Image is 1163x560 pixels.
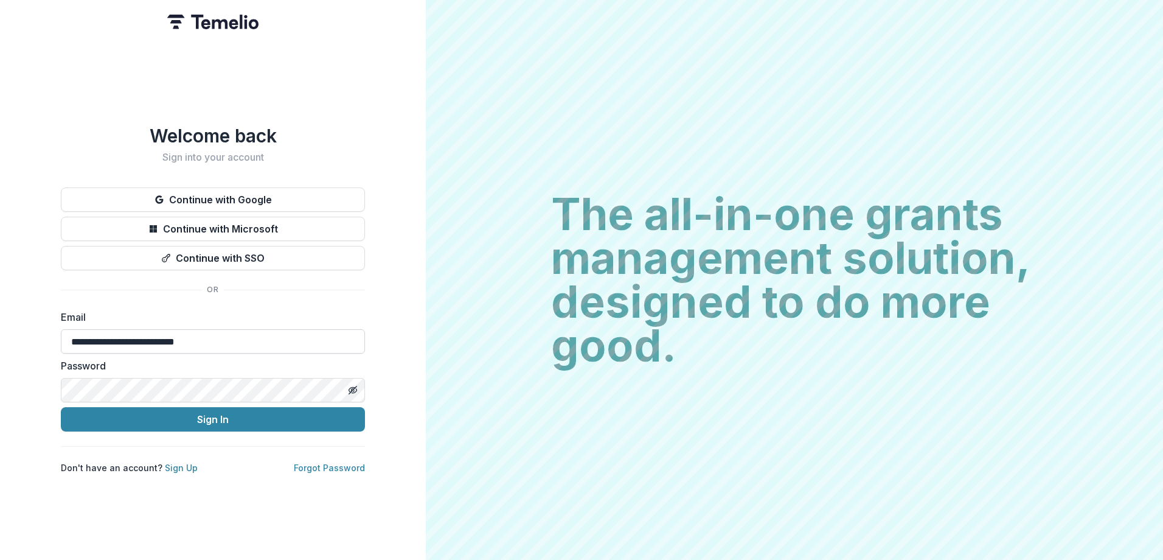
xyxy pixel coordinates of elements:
label: Password [61,359,358,373]
h2: Sign into your account [61,152,365,163]
p: Don't have an account? [61,461,198,474]
a: Forgot Password [294,463,365,473]
button: Continue with Microsoft [61,217,365,241]
button: Sign In [61,407,365,432]
button: Continue with SSO [61,246,365,270]
label: Email [61,310,358,324]
button: Continue with Google [61,187,365,212]
h1: Welcome back [61,125,365,147]
button: Toggle password visibility [343,380,363,400]
a: Sign Up [165,463,198,473]
img: Temelio [167,15,259,29]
